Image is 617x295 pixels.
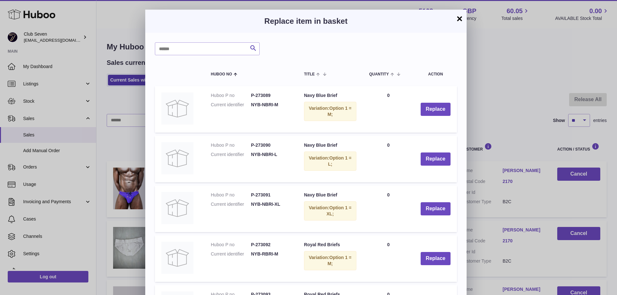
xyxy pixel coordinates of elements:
[298,186,363,232] td: Navy Blue Brief
[211,201,251,207] dt: Current identifier
[421,152,451,166] button: Replace
[456,15,463,22] button: ×
[298,235,363,282] td: Royal Red Briefs
[211,72,232,76] span: Huboo no
[327,106,351,117] span: Option 1 = M;
[328,155,352,167] span: Option 1 = L;
[161,142,193,174] img: Navy Blue Brief
[298,136,363,182] td: Navy Blue Brief
[211,192,251,198] dt: Huboo P no
[251,152,291,158] dd: NYB-NBRI-L
[363,136,414,182] td: 0
[211,102,251,108] dt: Current identifier
[211,251,251,257] dt: Current identifier
[304,201,356,221] div: Variation:
[251,192,291,198] dd: P-273091
[304,152,356,171] div: Variation:
[251,201,291,207] dd: NYB-NBRI-XL
[211,242,251,248] dt: Huboo P no
[421,202,451,215] button: Replace
[251,251,291,257] dd: NYB-RBRI-M
[304,102,356,121] div: Variation:
[363,186,414,232] td: 0
[421,252,451,265] button: Replace
[298,86,363,133] td: Navy Blue Brief
[414,65,457,83] th: Action
[211,142,251,148] dt: Huboo P no
[421,103,451,116] button: Replace
[251,102,291,108] dd: NYB-NBRI-M
[161,192,193,224] img: Navy Blue Brief
[369,72,389,76] span: Quantity
[304,72,315,76] span: Title
[155,16,457,26] h3: Replace item in basket
[251,142,291,148] dd: P-273090
[326,205,352,216] span: Option 1 = XL;
[211,152,251,158] dt: Current identifier
[327,255,351,266] span: Option 1 = M;
[251,242,291,248] dd: P-273092
[161,242,193,274] img: Royal Red Briefs
[211,92,251,99] dt: Huboo P no
[363,235,414,282] td: 0
[363,86,414,133] td: 0
[251,92,291,99] dd: P-273089
[304,251,356,270] div: Variation:
[161,92,193,125] img: Navy Blue Brief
